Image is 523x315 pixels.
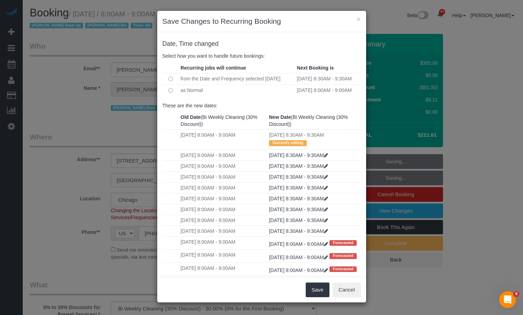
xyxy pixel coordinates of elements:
iframe: Intercom live chat [499,291,516,308]
h3: Save Changes to Recurring Booking [162,16,361,27]
button: Cancel [333,282,361,297]
td: [DATE] 8:30AM - 9:30AM [267,130,361,150]
td: as Normal [179,85,295,96]
button: Save [306,282,329,297]
button: × [356,15,361,23]
td: [DATE] 8:00AM - 9:00AM [179,250,267,263]
a: [DATE] 8:30AM - 9:30AM [269,174,328,180]
a: [DATE] 8:00AM - 9:00AM [269,267,329,273]
a: [DATE] 8:30AM - 9:30AM [269,196,328,201]
td: [DATE] 8:00AM - 9:00AM [179,276,267,289]
td: [DATE] 8:00AM - 9:00AM [179,193,267,204]
td: [DATE] 8:00AM - 9:00AM [179,171,267,182]
td: from the Date and Frequency selected [DATE] [179,73,295,85]
span: Forecasted [329,253,357,259]
td: [DATE] 8:00AM - 9:00AM [179,150,267,160]
a: [DATE] 8:00AM - 9:00AM [269,255,329,260]
a: [DATE] 8:30AM - 9:30AM [269,152,328,158]
span: 5 [514,291,519,297]
span: Date, Time [162,40,193,47]
strong: Recurring jobs will continue [181,65,246,71]
td: [DATE] 8:00AM - 9:00AM [179,236,267,249]
h4: changed [162,41,361,48]
span: Forecasted [329,266,357,272]
a: [DATE] 8:30AM - 9:30AM [269,185,328,191]
a: [DATE] 8:30AM - 9:30AM [269,207,328,212]
td: [DATE] 8:00AM - 9:00AM [179,215,267,225]
a: [DATE] 8:30AM - 9:30AM [269,217,328,223]
p: These are the new dates: [162,102,361,109]
strong: Next Booking is [297,65,334,71]
td: [DATE] 8:00AM - 9:00AM [179,182,267,193]
td: [DATE] 8:00AM - 9:00AM [179,160,267,171]
td: [DATE] 8:00AM - 9:00AM [179,263,267,275]
td: [DATE] 8:30AM - 9:30AM [295,73,361,85]
span: Forecasted [329,240,357,246]
td: [DATE] 8:00AM - 9:00AM [179,130,267,150]
strong: New Date [269,114,291,120]
th: (Bi Weekly Cleaning (30% Discount)) [267,112,361,130]
th: (Bi Weekly Cleaning (30% Discount)) [179,112,267,130]
a: [DATE] 8:30AM - 9:30AM [269,228,328,234]
a: [DATE] 8:00AM - 9:00AM [269,241,329,247]
strong: Old Date [181,114,201,120]
span: Currently editing [269,140,307,146]
td: [DATE] 8:00AM - 9:00AM [179,204,267,215]
td: [DATE] 8:00AM - 9:00AM [295,85,361,96]
a: [DATE] 8:30AM - 9:30AM [269,163,328,169]
td: [DATE] 8:00AM - 9:00AM [179,225,267,236]
p: Select how you want to handle future bookings: [162,52,361,59]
